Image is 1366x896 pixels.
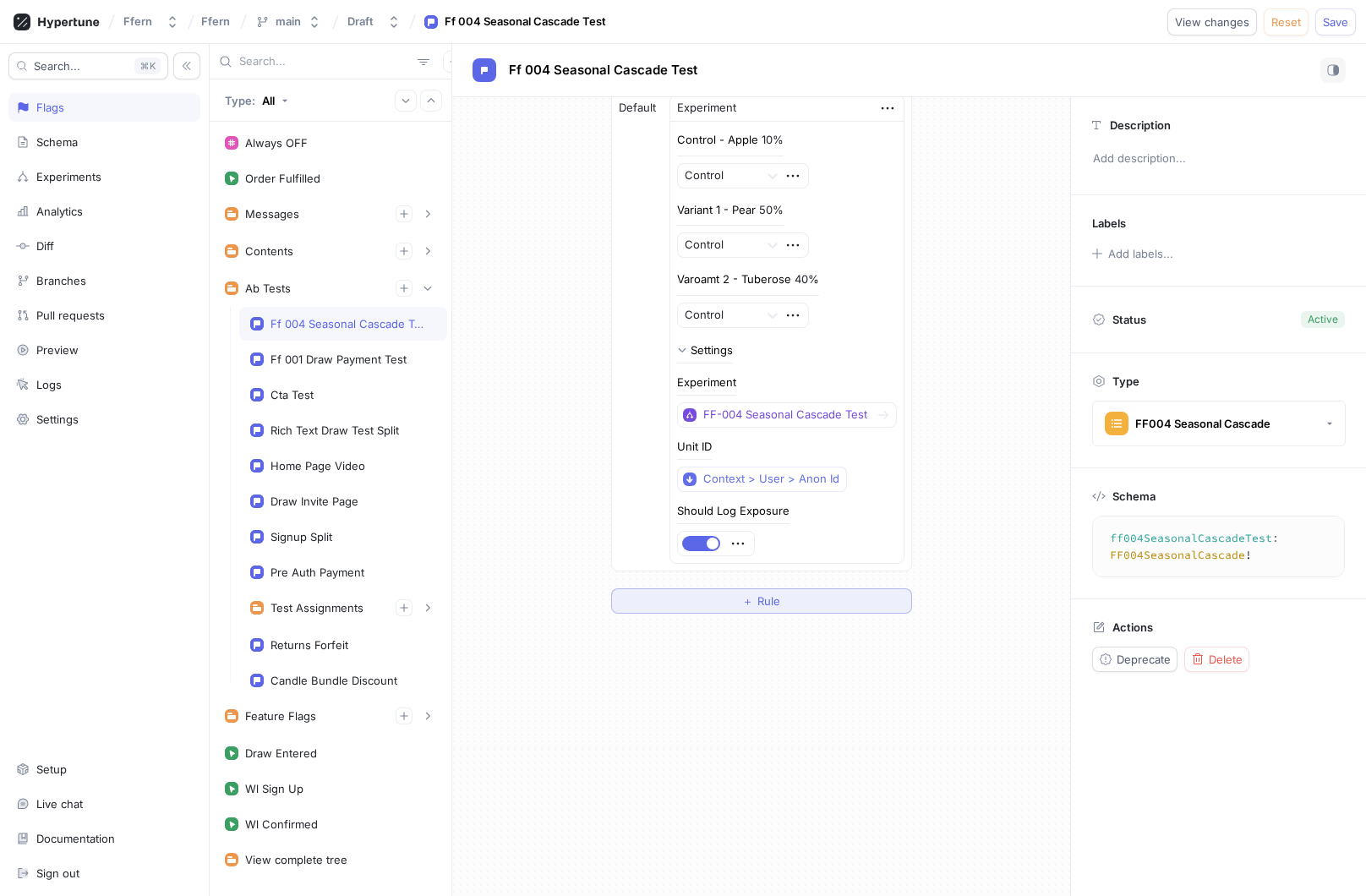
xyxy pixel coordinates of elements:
[123,14,152,29] div: Ffern
[677,505,790,516] div: Should Log Exposure
[245,709,316,723] div: Feature Flags
[1271,17,1301,27] span: Reset
[270,352,407,366] div: Ff 001 Draw Payment Test
[420,90,442,112] button: Collapse all
[445,14,606,30] div: Ff 004 Seasonal Cascade Test
[677,467,847,492] button: Context > User > Anon Id
[677,100,736,117] div: Experiment
[270,317,429,331] div: Ff 004 Seasonal Cascade Test
[1085,145,1352,173] p: Add description...
[245,281,291,295] div: Ab Tests
[245,172,320,185] div: Order Fulfilled
[677,402,897,428] button: FF-004 Seasonal Cascade Test
[36,205,83,218] div: Analytics
[36,135,78,149] div: Schema
[611,588,912,614] button: ＋Rule
[509,63,697,77] span: Ff 004 Seasonal Cascade Test
[619,100,656,117] p: Default
[1092,401,1346,446] button: FF004 Seasonal Cascade
[245,244,293,258] div: Contents
[276,14,301,29] div: main
[117,8,186,36] button: Ffern
[270,459,365,473] div: Home Page Video
[677,271,791,288] p: Varoamt 2 - Tuberose
[245,782,303,795] div: Wl Sign Up
[134,57,161,74] div: K
[270,423,399,437] div: Rich Text Draw Test Split
[347,14,374,29] div: Draft
[1112,620,1153,634] p: Actions
[36,239,54,253] div: Diff
[36,832,115,845] div: Documentation
[691,345,733,356] div: Settings
[36,378,62,391] div: Logs
[1110,118,1171,132] p: Description
[1108,249,1173,260] div: Add labels...
[245,136,308,150] div: Always OFF
[270,638,348,652] div: Returns Forfeit
[1308,312,1338,327] div: Active
[225,94,255,107] p: Type:
[201,15,230,27] span: Ffern
[1167,8,1257,36] button: View changes
[36,412,79,426] div: Settings
[270,388,314,402] div: Cta Test
[245,207,299,221] div: Messages
[1117,654,1171,664] span: Deprecate
[270,601,363,615] div: Test Assignments
[8,52,168,79] button: Search...K
[1092,216,1126,230] p: Labels
[1112,374,1139,388] p: Type
[34,61,80,71] span: Search...
[270,530,332,544] div: Signup Split
[245,853,347,866] div: View complete tree
[36,309,105,322] div: Pull requests
[1112,308,1146,331] p: Status
[262,94,275,107] div: All
[341,8,407,36] button: Draft
[270,674,397,687] div: Candle Bundle Discount
[36,866,79,880] div: Sign out
[239,53,411,70] input: Search...
[762,134,784,145] div: 10%
[1112,489,1156,503] p: Schema
[270,565,364,579] div: Pre Auth Payment
[1184,647,1249,672] button: Delete
[8,824,200,853] a: Documentation
[703,407,867,422] div: FF-004 Seasonal Cascade Test
[1209,654,1243,664] span: Delete
[36,274,86,287] div: Branches
[36,762,67,776] div: Setup
[677,377,736,388] div: Experiment
[36,343,79,357] div: Preview
[677,132,758,149] p: Control - Apple
[1135,417,1270,431] div: FF004 Seasonal Cascade
[1315,8,1356,36] button: Save
[1092,647,1177,672] button: Deprecate
[219,85,294,115] button: Type: All
[36,797,83,811] div: Live chat
[395,90,417,112] button: Expand all
[245,746,317,760] div: Draw Entered
[795,274,819,285] div: 40%
[1175,17,1249,27] span: View changes
[36,101,64,114] div: Flags
[1323,17,1348,27] span: Save
[703,472,839,486] div: Context > User > Anon Id
[742,596,753,606] span: ＋
[1264,8,1309,36] button: Reset
[677,441,712,452] div: Unit ID
[677,202,756,219] p: Variant 1 - Pear
[757,596,780,606] span: Rule
[270,494,358,508] div: Draw Invite Page
[759,205,784,216] div: 50%
[36,170,101,183] div: Experiments
[245,817,318,831] div: Wl Confirmed
[1086,243,1177,265] button: Add labels...
[249,8,328,36] button: main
